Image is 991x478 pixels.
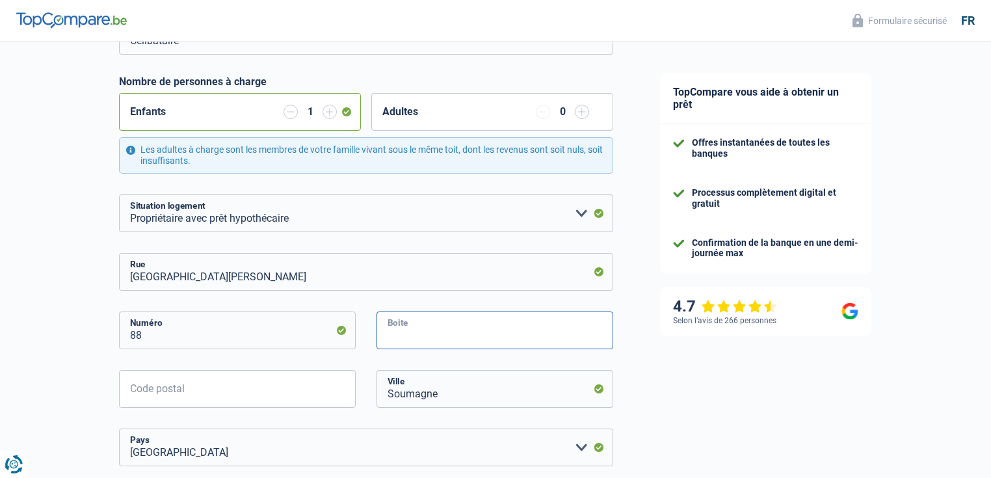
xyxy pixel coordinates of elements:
div: fr [961,14,975,28]
div: Les adultes à charge sont les membres de votre famille vivant sous le même toit, dont les revenus... [119,137,613,174]
label: Adultes [382,107,418,117]
img: TopCompare Logo [16,12,127,28]
div: 1 [304,107,316,117]
div: Processus complètement digital et gratuit [692,187,858,209]
div: 4.7 [673,297,778,316]
img: Advertisement [3,276,4,277]
label: Enfants [130,107,166,117]
div: Offres instantanées de toutes les banques [692,137,858,159]
div: Selon l’avis de 266 personnes [673,316,776,325]
label: Nombre de personnes à charge [119,75,267,88]
div: TopCompare vous aide à obtenir un prêt [660,73,871,124]
div: Confirmation de la banque en une demi-journée max [692,237,858,259]
div: 0 [557,107,568,117]
button: Formulaire sécurisé [845,10,955,31]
